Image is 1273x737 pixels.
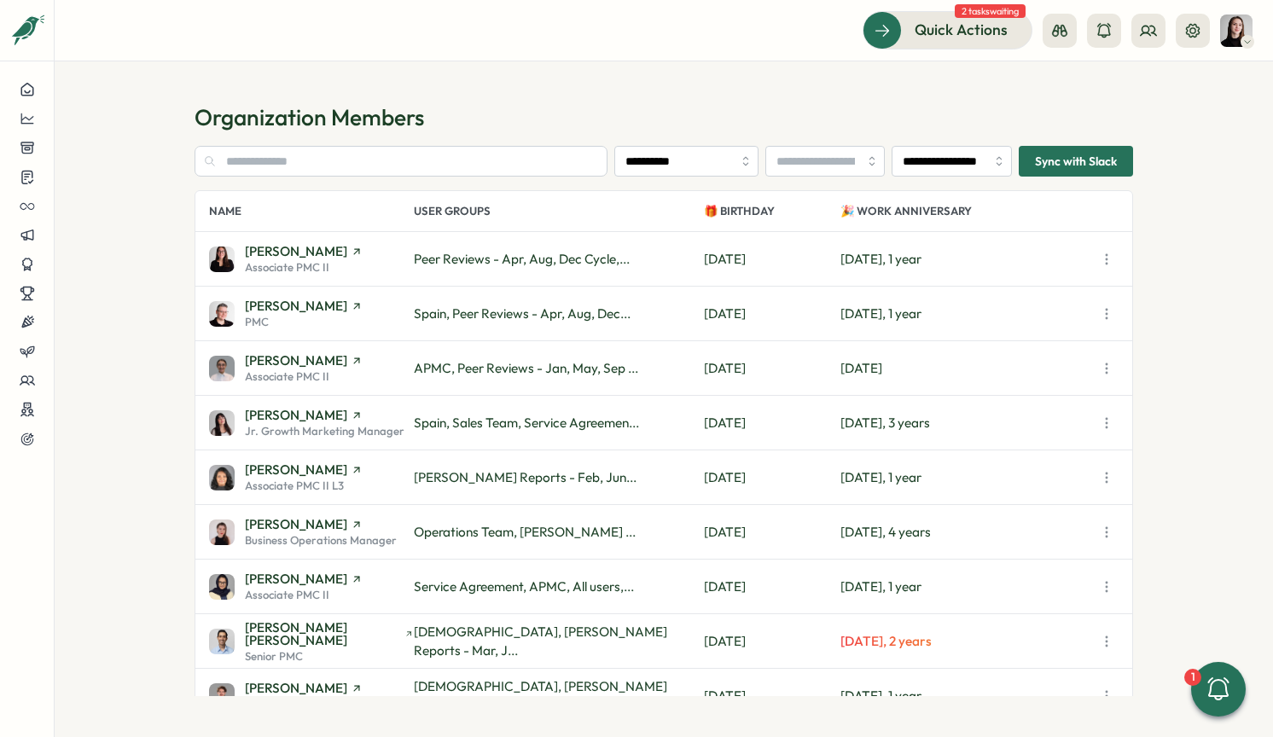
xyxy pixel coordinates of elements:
img: Adriana Fosca [209,247,235,272]
p: [DATE] [840,359,1095,378]
span: Peer Reviews - Apr, Aug, Dec Cycle,... [414,251,630,267]
span: Spain, Sales Team, Service Agreemen... [414,415,639,431]
span: Associate PMC II L3 [245,480,344,491]
a: Deniz Basak Dogan[PERSON_NAME] [PERSON_NAME]Senior PMC [209,621,414,662]
h1: Organization Members [195,102,1133,132]
a: Angelina Costa[PERSON_NAME]Associate PMC II L3 [209,463,414,491]
p: User Groups [414,191,704,231]
img: Almudena Bernardos [209,301,235,327]
span: Associate PMC II [245,589,329,601]
span: [DEMOGRAPHIC_DATA], [PERSON_NAME] Reports - Mar, J... [414,624,667,659]
a: Amna Khattak[PERSON_NAME]Associate PMC II [209,354,414,382]
p: [DATE], 1 year [840,305,1095,323]
p: [DATE] [704,468,840,487]
img: Axi Molnar [209,519,235,545]
span: Associate PMC II [245,371,329,382]
a: Axi Molnar[PERSON_NAME]Business Operations Manager [209,518,414,546]
span: PMC [245,316,269,328]
p: [DATE] [704,577,840,596]
p: [DATE] [704,359,840,378]
a: Dionisio Arredondo[PERSON_NAME]Associate PMC II [209,682,414,710]
span: Business Operations Manager [245,535,397,546]
span: Sync with Slack [1035,147,1117,176]
p: 🎉 Work Anniversary [840,191,1095,231]
span: [DEMOGRAPHIC_DATA], [PERSON_NAME] Reports - Mar, J... [414,678,667,713]
div: 1 [1184,669,1201,686]
span: Senior PMC [245,651,303,662]
p: [DATE] [704,632,840,651]
img: Amna Khattak [209,356,235,381]
a: Batool Fatima[PERSON_NAME]Associate PMC II [209,572,414,601]
span: APMC, Peer Reviews - Jan, May, Sep ... [414,360,638,376]
p: [DATE] [704,305,840,323]
img: Andrea Lopez [209,410,235,436]
button: 1 [1191,662,1246,717]
a: Adriana Fosca[PERSON_NAME]Associate PMC II [209,245,414,273]
p: Name [209,191,414,231]
p: [DATE], 4 years [840,523,1095,542]
p: [DATE], 1 year [840,577,1095,596]
p: [DATE] [704,687,840,705]
a: Almudena Bernardos[PERSON_NAME]PMC [209,299,414,328]
span: [PERSON_NAME] [245,682,347,694]
p: [DATE], 1 year [840,687,1095,705]
p: [DATE] [704,523,840,542]
img: Dionisio Arredondo [209,683,235,709]
p: [DATE], 3 years [840,414,1095,432]
span: [PERSON_NAME] [PERSON_NAME] [245,621,401,647]
span: [PERSON_NAME] [245,518,347,531]
span: Quick Actions [915,19,1008,41]
p: [DATE], 1 year [840,250,1095,269]
p: [DATE], 1 year [840,468,1095,487]
span: Jr. Growth Marketing Manager [245,426,404,437]
button: Sync with Slack [1019,146,1133,177]
a: Andrea Lopez[PERSON_NAME]Jr. Growth Marketing Manager [209,409,414,437]
img: Elena Ladushyna [1220,15,1253,47]
p: 🎁 Birthday [704,191,840,231]
span: [PERSON_NAME] Reports - Feb, Jun... [414,469,636,485]
span: [PERSON_NAME] [245,245,347,258]
span: 2 tasks waiting [955,4,1026,18]
p: [DATE], 2 years [840,632,1095,651]
button: Quick Actions [863,11,1032,49]
span: [PERSON_NAME] [245,299,347,312]
img: Batool Fatima [209,574,235,600]
span: Service Agreement, APMC, All users,... [414,578,634,595]
span: Operations Team, [PERSON_NAME] ... [414,524,636,540]
img: Deniz Basak Dogan [209,629,235,654]
span: Associate PMC II [245,262,329,273]
img: Angelina Costa [209,465,235,490]
p: [DATE] [704,250,840,269]
span: Spain, Peer Reviews - Apr, Aug, Dec... [414,305,631,322]
span: [PERSON_NAME] [245,409,347,421]
p: [DATE] [704,414,840,432]
span: [PERSON_NAME] [245,572,347,585]
span: [PERSON_NAME] [245,463,347,476]
span: [PERSON_NAME] [245,354,347,367]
